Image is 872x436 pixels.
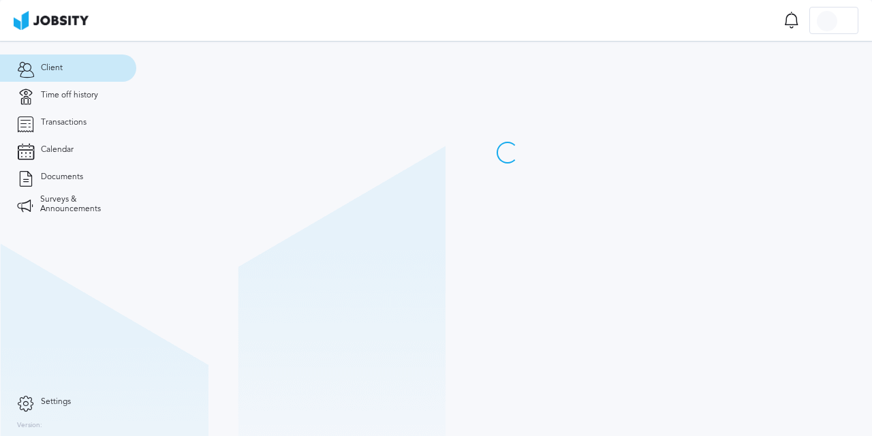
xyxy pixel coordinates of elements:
[14,11,89,30] img: ab4bad089aa723f57921c736e9817d99.png
[41,172,83,182] span: Documents
[41,91,98,100] span: Time off history
[17,422,42,430] label: Version:
[41,397,71,407] span: Settings
[40,195,119,214] span: Surveys & Announcements
[41,118,87,127] span: Transactions
[41,63,63,73] span: Client
[41,145,74,155] span: Calendar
